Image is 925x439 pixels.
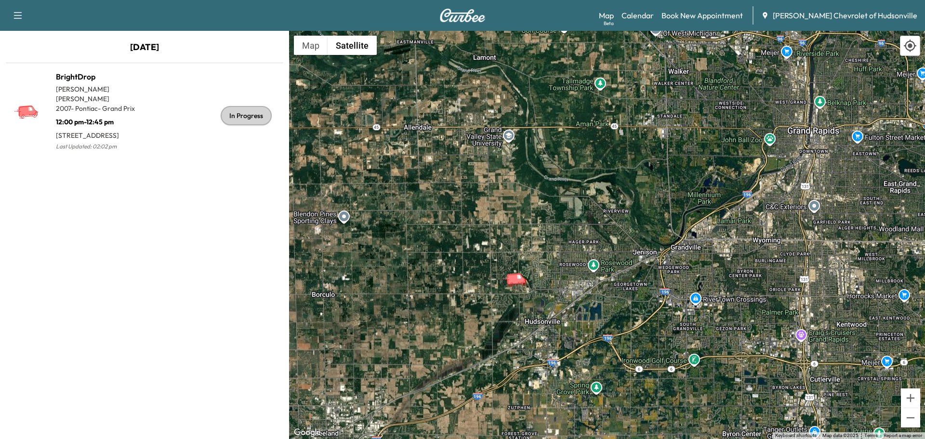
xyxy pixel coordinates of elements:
span: Map data ©2025 [822,433,859,438]
gmp-advanced-marker: BrightDrop [502,263,536,279]
a: Report a map error [884,433,922,438]
p: [PERSON_NAME] [PERSON_NAME] [56,84,145,104]
p: 2007 - Pontiac - Grand Prix [56,104,145,113]
span: [PERSON_NAME] Chevrolet of Hudsonville [773,10,917,21]
img: Curbee Logo [439,9,486,22]
div: In Progress [221,106,272,125]
img: Google [291,426,323,439]
button: Show street map [294,36,328,55]
h1: BrightDrop [56,71,145,82]
p: 12:00 pm - 12:45 pm [56,113,145,127]
button: Zoom in [901,388,920,408]
button: Zoom out [901,408,920,427]
a: MapBeta [599,10,614,21]
a: Book New Appointment [661,10,743,21]
a: Open this area in Google Maps (opens a new window) [291,426,323,439]
a: Terms (opens in new tab) [864,433,878,438]
div: Beta [604,20,614,27]
button: Keyboard shortcuts [775,432,817,439]
button: Show satellite imagery [328,36,377,55]
p: [STREET_ADDRESS] [56,127,145,140]
p: Last Updated: 02:02 pm [56,140,145,153]
div: Recenter map [900,36,920,56]
a: Calendar [621,10,654,21]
